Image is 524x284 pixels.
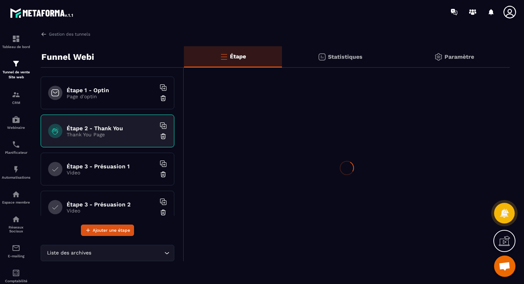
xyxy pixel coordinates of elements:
[81,41,87,47] img: tab_keywords_by_traffic_grey.svg
[67,87,156,94] h6: Étape 1 - Optin
[12,140,20,149] img: scheduler
[12,190,20,199] img: automations
[2,85,30,110] a: formationformationCRM
[318,53,326,61] img: stats.20deebd0.svg
[12,215,20,223] img: social-network
[2,29,30,54] a: formationformationTableau de bord
[2,101,30,105] p: CRM
[45,249,93,257] span: Liste des archives
[67,163,156,170] h6: Étape 3 - Présuasion 1
[37,42,55,47] div: Domaine
[20,11,35,17] div: v 4.0.25
[11,19,17,24] img: website_grey.svg
[2,279,30,283] p: Comptabilité
[434,53,443,61] img: setting-gr.5f69749f.svg
[2,254,30,258] p: E-mailing
[2,160,30,185] a: automationsautomationsAutomatisations
[81,225,134,236] button: Ajouter une étape
[2,151,30,154] p: Planificateur
[41,50,94,64] p: Funnel Webi
[2,54,30,85] a: formationformationTunnel de vente Site web
[89,42,109,47] div: Mots-clés
[230,53,246,60] p: Étape
[67,132,156,137] p: Thank You Page
[67,170,156,175] p: Video
[29,41,35,47] img: tab_domain_overview_orange.svg
[12,90,20,99] img: formation
[67,201,156,208] h6: Étape 3 - Présuasion 2
[67,208,156,214] p: Video
[41,31,90,37] a: Gestion des tunnels
[2,45,30,49] p: Tableau de bord
[494,256,515,277] div: Ouvrir le chat
[2,110,30,135] a: automationsautomationsWebinaire
[93,227,130,234] span: Ajouter une étape
[220,52,228,61] img: bars-o.4a397970.svg
[67,94,156,99] p: Page d'optin
[41,245,174,261] div: Search for option
[2,210,30,238] a: social-networksocial-networkRéseaux Sociaux
[2,135,30,160] a: schedulerschedulerPlanificateur
[160,133,167,140] img: trash
[12,35,20,43] img: formation
[10,6,74,19] img: logo
[12,244,20,252] img: email
[328,53,363,60] p: Statistiques
[67,125,156,132] h6: Étape 2 - Thank You
[2,200,30,204] p: Espace membre
[2,185,30,210] a: automationsautomationsEspace membre
[2,70,30,80] p: Tunnel de vente Site web
[2,126,30,130] p: Webinaire
[160,209,167,216] img: trash
[41,31,47,37] img: arrow
[93,249,163,257] input: Search for option
[12,115,20,124] img: automations
[12,59,20,68] img: formation
[160,95,167,102] img: trash
[2,175,30,179] p: Automatisations
[19,19,81,24] div: Domaine: [DOMAIN_NAME]
[12,165,20,174] img: automations
[2,225,30,233] p: Réseaux Sociaux
[445,53,474,60] p: Paramètre
[11,11,17,17] img: logo_orange.svg
[12,269,20,277] img: accountant
[2,238,30,263] a: emailemailE-mailing
[160,171,167,178] img: trash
